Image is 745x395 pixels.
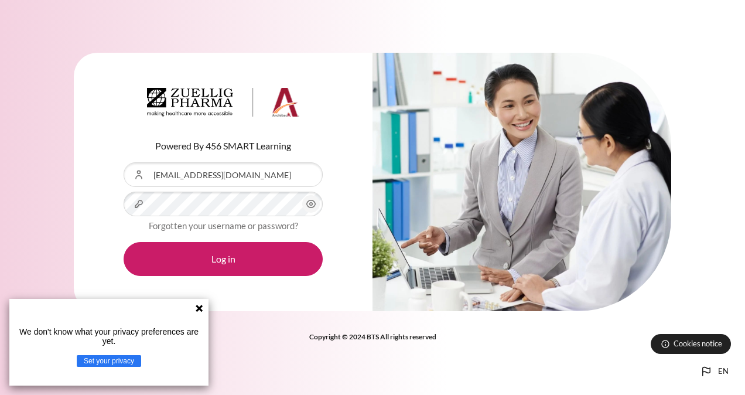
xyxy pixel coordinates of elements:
button: Log in [124,242,323,276]
p: We don't know what your privacy preferences are yet. [14,327,204,346]
button: Languages [695,360,733,383]
button: Set your privacy [77,355,141,367]
input: Username or Email Address [124,162,323,187]
strong: Copyright © 2024 BTS All rights reserved [309,332,436,341]
span: en [718,366,729,377]
a: Forgotten your username or password? [149,220,298,231]
img: Architeck [147,88,299,117]
p: Powered By 456 SMART Learning [124,139,323,153]
span: Cookies notice [674,338,722,349]
button: Cookies notice [651,334,731,354]
a: Architeck [147,88,299,122]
